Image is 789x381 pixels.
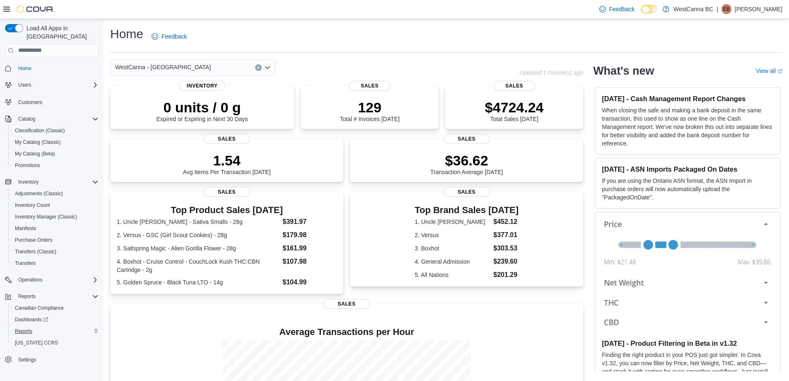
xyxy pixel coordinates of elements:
[15,97,46,107] a: Customers
[15,275,99,285] span: Operations
[493,217,519,227] dd: $452.12
[12,326,99,336] span: Reports
[183,152,271,169] p: 1.54
[15,162,40,169] span: Promotions
[2,291,102,302] button: Reports
[12,258,39,268] a: Transfers
[15,80,99,90] span: Users
[12,212,80,222] a: Inventory Manager (Classic)
[8,211,102,223] button: Inventory Manager (Classic)
[493,230,519,240] dd: $377.01
[8,136,102,148] button: My Catalog (Classic)
[415,218,490,226] dt: 1. Uncle [PERSON_NAME]
[609,5,635,13] span: Feedback
[2,79,102,91] button: Users
[255,64,262,71] button: Clear input
[12,137,64,147] a: My Catalog (Classic)
[735,4,782,14] p: [PERSON_NAME]
[117,278,279,286] dt: 5. Golden Spruce - Black Tuna LTO - 14g
[12,189,99,199] span: Adjustments (Classic)
[282,277,337,287] dd: $104.99
[15,237,53,243] span: Purchase Orders
[15,275,46,285] button: Operations
[12,315,51,325] a: Dashboards
[12,247,60,257] a: Transfers (Classic)
[18,99,42,106] span: Customers
[12,303,99,313] span: Canadian Compliance
[18,277,43,283] span: Operations
[18,357,36,363] span: Settings
[18,179,39,185] span: Inventory
[15,63,35,73] a: Home
[519,69,583,76] p: Updated 1 minute(s) ago
[723,4,730,14] span: EB
[349,81,391,91] span: Sales
[15,328,32,335] span: Reports
[8,160,102,171] button: Promotions
[717,4,718,14] p: |
[8,337,102,349] button: [US_STATE] CCRS
[493,257,519,267] dd: $239.60
[485,99,544,116] p: $4724.24
[12,315,99,325] span: Dashboards
[117,327,577,337] h4: Average Transactions per Hour
[15,248,56,255] span: Transfers (Classic)
[12,235,56,245] a: Purchase Orders
[415,244,490,252] dt: 3. Boxhot
[641,5,659,14] input: Dark Mode
[12,338,61,348] a: [US_STATE] CCRS
[117,257,279,274] dt: 4. Boxhot - Cruise Control - CouchLock Kush THC:CBN Cartridge - 2g
[183,152,271,175] div: Avg Items Per Transaction [DATE]
[430,152,503,169] p: $36.62
[415,205,519,215] h3: Top Brand Sales [DATE]
[8,223,102,234] button: Manifests
[282,217,337,227] dd: $391.97
[593,64,654,78] h2: What's new
[15,114,99,124] span: Catalog
[18,116,35,122] span: Catalog
[12,235,99,245] span: Purchase Orders
[157,99,248,116] p: 0 units / 0 g
[12,200,53,210] a: Inventory Count
[17,5,54,13] img: Cova
[204,187,250,197] span: Sales
[15,316,48,323] span: Dashboards
[15,127,65,134] span: Classification (Classic)
[340,99,399,122] div: Total # Invoices [DATE]
[15,355,39,365] a: Settings
[15,291,99,301] span: Reports
[117,244,279,252] dt: 3. Saltspring Magic - Alien Gorilla Flower - 28g
[485,99,544,122] div: Total Sales [DATE]
[15,63,99,73] span: Home
[323,299,370,309] span: Sales
[15,305,64,311] span: Canadian Compliance
[15,97,99,107] span: Customers
[2,354,102,366] button: Settings
[12,126,68,136] a: Classification (Classic)
[494,81,535,91] span: Sales
[415,271,490,279] dt: 5. All Nations
[117,218,279,226] dt: 1. Uncle [PERSON_NAME] - Sativa Smalls - 28g
[18,65,31,72] span: Home
[415,231,490,239] dt: 2. Versus
[8,246,102,257] button: Transfers (Classic)
[12,247,99,257] span: Transfers (Classic)
[15,291,39,301] button: Reports
[430,152,503,175] div: Transaction Average [DATE]
[12,149,99,159] span: My Catalog (Beta)
[8,257,102,269] button: Transfers
[264,64,271,71] button: Open list of options
[2,96,102,108] button: Customers
[117,205,337,215] h3: Top Product Sales [DATE]
[12,338,99,348] span: Washington CCRS
[8,125,102,136] button: Classification (Classic)
[596,1,638,17] a: Feedback
[15,80,34,90] button: Users
[148,28,190,45] a: Feedback
[179,81,225,91] span: Inventory
[15,202,50,209] span: Inventory Count
[415,257,490,266] dt: 4. General Admission
[15,340,58,346] span: [US_STATE] CCRS
[8,234,102,246] button: Purchase Orders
